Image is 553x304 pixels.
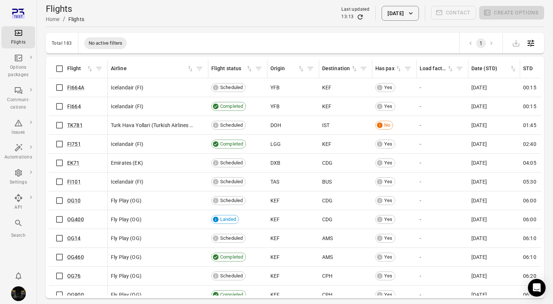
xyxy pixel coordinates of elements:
[356,13,364,21] button: Refresh data
[471,216,487,223] span: [DATE]
[322,272,332,280] span: CPH
[375,65,395,73] div: Has pax
[111,272,141,280] span: Fly Play (OG)
[528,279,546,297] div: Open Intercom Messenger
[67,65,93,73] div: Sort by flight in ascending order
[218,197,245,204] span: Scheduled
[111,197,141,204] span: Fly Play (OG)
[111,65,194,73] div: Sort by airline in ascending order
[523,178,536,185] span: 05:30
[67,160,80,166] a: EK71
[1,166,35,188] a: Settings
[358,63,369,74] button: Filter by destination
[194,63,205,74] button: Filter by airline
[322,159,332,167] span: CDG
[111,291,141,298] span: Fly Play (OG)
[523,36,538,51] button: Open table configuration
[218,84,245,91] span: Scheduled
[111,103,143,110] span: Icelandair (FI)
[420,178,465,185] div: -
[218,291,246,298] span: Completed
[523,253,536,261] span: 06:10
[1,116,35,139] a: Issues
[218,103,246,110] span: Completed
[471,122,487,129] span: [DATE]
[471,103,487,110] span: [DATE]
[375,65,402,73] span: Has pax
[523,122,536,129] span: 01:45
[509,39,523,46] span: Please make a selection to export
[382,197,395,204] span: Yes
[523,159,536,167] span: 04:05
[382,235,395,242] span: Yes
[67,65,93,73] span: Flight
[111,122,195,129] span: Turk Hava Yollari (Turkish Airlines Co.) (TK)
[523,65,550,73] div: STD
[111,140,143,148] span: Icelandair (FI)
[218,122,245,129] span: Scheduled
[471,65,509,73] div: Date (STD)
[523,272,536,280] span: 06:20
[270,122,281,129] span: DOH
[454,63,465,74] button: Filter by load factor
[67,65,86,73] div: Flight
[523,235,536,242] span: 06:10
[322,253,333,261] span: AMS
[420,122,465,129] div: -
[46,3,84,15] h1: Flights
[382,140,395,148] span: Yes
[341,6,369,13] div: Last updated
[322,122,330,129] span: IST
[253,63,264,74] button: Filter by flight status
[523,216,536,223] span: 06:00
[382,6,419,21] button: [DATE]
[420,291,465,298] div: -
[471,140,487,148] span: [DATE]
[93,63,105,74] button: Filter by flight
[1,84,35,113] a: Communi-cations
[67,141,81,147] a: FI751
[270,197,280,204] span: KEF
[322,291,332,298] span: CPH
[420,235,465,242] div: -
[68,16,84,23] div: Flights
[471,235,487,242] span: [DATE]
[420,159,465,167] div: -
[382,216,395,223] span: Yes
[111,65,187,73] div: Airline
[211,65,253,73] div: Sort by flight status in ascending order
[46,16,60,22] a: Home
[11,286,26,301] img: images
[476,38,486,48] button: page 1
[420,197,465,204] div: -
[218,178,245,185] span: Scheduled
[523,291,536,298] span: 06:20
[420,140,465,148] div: -
[270,84,280,91] span: YFB
[67,292,84,298] a: OG900
[382,84,395,91] span: Yes
[218,272,245,280] span: Scheduled
[382,159,395,167] span: Yes
[111,84,143,91] span: Icelandair (FI)
[471,65,517,73] span: Date (STD)
[211,65,246,73] div: Flight status
[46,15,84,24] nav: Breadcrumbs
[4,129,32,136] div: Issues
[471,159,487,167] span: [DATE]
[382,103,395,110] span: Yes
[322,103,331,110] span: KEF
[270,65,305,73] div: Sort by origin in ascending order
[270,65,305,73] span: Origin
[67,273,81,279] a: OG76
[67,122,83,128] a: TK781
[1,141,35,163] a: Automations
[4,204,32,211] div: API
[402,63,413,74] button: Filter by has pax
[431,6,477,21] span: Please make a selection to create communications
